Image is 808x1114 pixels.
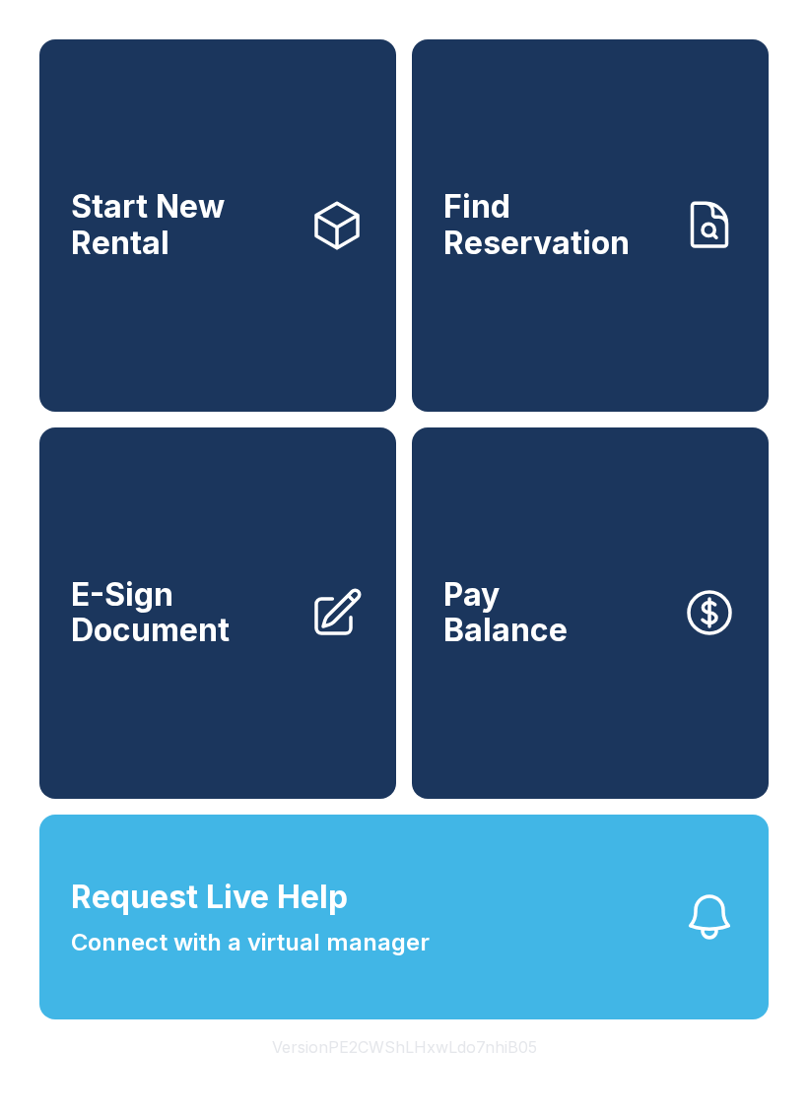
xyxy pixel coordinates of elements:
span: Request Live Help [71,874,348,921]
span: Connect with a virtual manager [71,925,430,960]
a: Find Reservation [412,39,769,412]
span: Find Reservation [443,189,666,261]
span: Pay Balance [443,577,568,649]
button: Request Live HelpConnect with a virtual manager [39,815,769,1019]
span: Start New Rental [71,189,294,261]
span: E-Sign Document [71,577,294,649]
a: E-Sign Document [39,427,396,800]
a: PayBalance [412,427,769,800]
button: VersionPE2CWShLHxwLdo7nhiB05 [256,1019,553,1075]
a: Start New Rental [39,39,396,412]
